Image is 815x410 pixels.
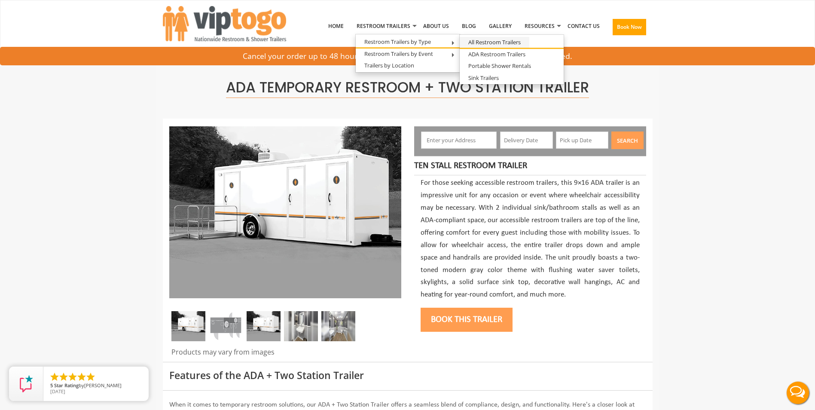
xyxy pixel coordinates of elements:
a: Trailers by Location [356,60,423,71]
span: by [50,383,142,389]
a: Gallery [482,4,518,49]
div: Products may vary from images [169,347,401,362]
button: Live Chat [781,376,815,410]
a: Portable Shower Rentals [460,61,540,71]
button: Search [611,132,644,149]
span: 5 [50,382,53,389]
a: About Us [417,4,455,49]
a: Sink Trailers [460,73,507,83]
a: Book Now [606,4,653,54]
a: Restroom Trailers [350,4,417,49]
li:  [58,372,69,382]
a: Contact Us [561,4,606,49]
h3: Features of the ADA + Two Station Trailer [169,370,646,381]
a: Home [322,4,350,49]
li:  [85,372,96,382]
img: Inside view of inside of ADA + 2 with luxury sink and mirror [284,311,318,341]
span: [PERSON_NAME] [84,382,122,389]
li:  [49,372,60,382]
img: Three restrooms out of which one ADA, one female and one male [171,311,205,341]
a: Blog [455,4,482,49]
input: Pick up Date [556,132,609,149]
a: ADA Restroom Trailers [460,49,534,60]
p: For those seeking accessible restroom trailers, this 9×16 ADA trailer is an impressive unit for a... [421,177,640,301]
img: VIPTOGO [163,6,286,41]
li:  [67,372,78,382]
button: Book this trailer [421,308,513,332]
img: Inside view of ADA+2 in gray with one sink, stall and interior decorations [321,311,355,341]
button: Book Now [613,19,646,35]
input: Delivery Date [500,132,553,149]
span: ADA Temporary Restroom + Two Station Trailer [226,77,589,98]
li:  [76,372,87,382]
img: Three restrooms out of which one ADA, one female and one male [247,311,281,341]
img: Three restrooms out of which one ADA, one female and one male [169,126,401,298]
img: A detailed image of ADA +2 trailer floor plan [209,311,243,341]
a: Resources [518,4,561,49]
a: Restroom Trailers by Type [356,37,440,47]
a: Restroom Trailers by Event [356,49,442,59]
img: Review Rating [18,375,35,392]
span: Star Rating [54,382,79,389]
a: All Restroom Trailers [460,37,529,48]
h4: Ten Stall Restroom Trailer [414,161,640,171]
input: Enter your Address [421,132,497,149]
span: [DATE] [50,388,65,395]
